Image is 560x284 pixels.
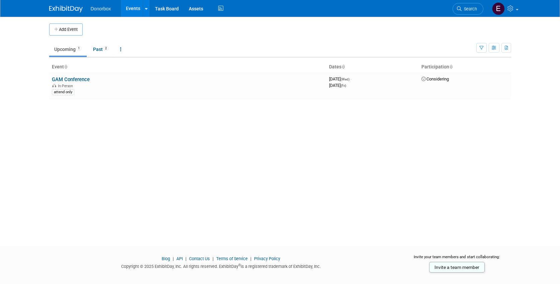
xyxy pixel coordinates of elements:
button: Add Event [49,23,83,36]
a: Blog [162,256,170,261]
span: | [171,256,175,261]
span: 2 [103,46,109,51]
img: ExhibitDay [49,6,83,12]
span: (Wed) [341,77,349,81]
a: GAM Conference [52,76,90,82]
a: Upcoming1 [49,43,87,56]
a: Past2 [88,43,114,56]
span: | [211,256,215,261]
a: Sort by Event Name [64,64,67,69]
span: [DATE] [329,83,346,88]
th: Participation [419,61,511,73]
sup: ® [238,263,241,267]
span: Search [462,6,477,11]
th: Event [49,61,326,73]
span: | [184,256,188,261]
a: Terms of Service [216,256,248,261]
a: Contact Us [189,256,210,261]
th: Dates [326,61,419,73]
a: Search [453,3,483,15]
span: - [350,76,351,81]
span: In-Person [58,84,75,88]
a: Privacy Policy [254,256,280,261]
img: In-Person Event [52,84,56,87]
span: [DATE] [329,76,351,81]
span: 1 [76,46,82,51]
span: | [249,256,253,261]
div: attend only [52,89,74,95]
a: Sort by Start Date [341,64,345,69]
span: Considering [421,76,449,81]
a: API [176,256,183,261]
img: Emily Sanders [492,2,505,15]
div: Copyright © 2025 ExhibitDay, Inc. All rights reserved. ExhibitDay is a registered trademark of Ex... [49,262,393,270]
a: Sort by Participation Type [449,64,453,69]
a: Invite a team member [429,262,485,273]
span: Donorbox [91,6,111,11]
div: Invite your team members and start collaborating: [403,254,511,264]
span: (Fri) [341,84,346,88]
